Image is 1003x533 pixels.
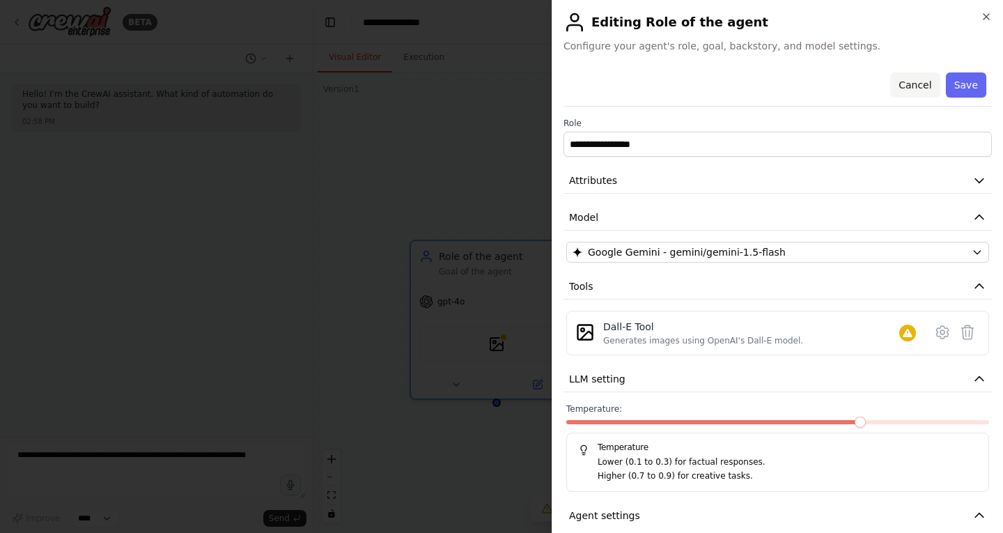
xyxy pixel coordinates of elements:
span: Attributes [569,173,617,187]
div: Generates images using OpenAI's Dall-E model. [603,335,803,346]
h2: Editing Role of the agent [563,11,992,33]
p: Higher (0.7 to 0.9) for creative tasks. [598,470,977,484]
button: Google Gemini - gemini/gemini-1.5-flash [566,242,989,263]
button: Configure tool [930,320,955,345]
span: Google Gemini - gemini/gemini-1.5-flash [588,245,786,259]
span: Configure your agent's role, goal, backstory, and model settings. [563,39,992,53]
span: Temperature: [566,403,622,415]
span: Tools [569,279,593,293]
button: Tools [563,274,992,300]
span: LLM setting [569,372,625,386]
button: Save [946,72,986,98]
h5: Temperature [578,442,977,453]
div: Dall-E Tool [603,320,803,334]
button: Delete tool [955,320,980,345]
img: DallETool [575,323,595,342]
span: Agent settings [569,509,640,523]
button: Attributes [563,168,992,194]
p: Lower (0.1 to 0.3) for factual responses. [598,456,977,470]
span: Model [569,210,598,224]
button: Agent settings [563,503,992,529]
label: Role [563,118,992,129]
button: LLM setting [563,366,992,392]
button: Model [563,205,992,231]
button: Cancel [890,72,940,98]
